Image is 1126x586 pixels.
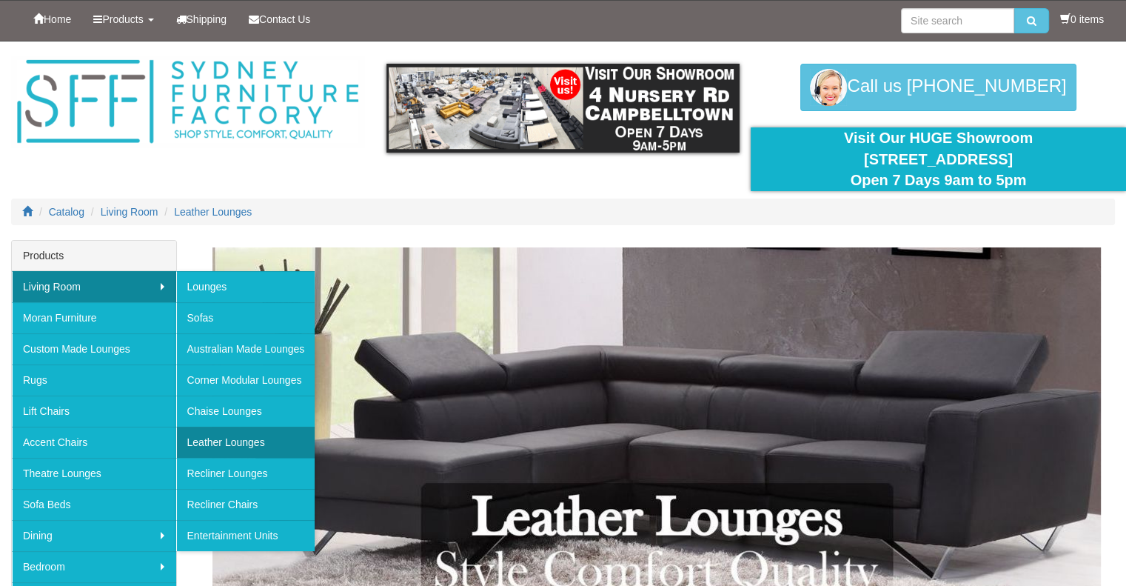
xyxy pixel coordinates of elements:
a: Entertainment Units [176,520,315,551]
a: Living Room [101,206,158,218]
a: Living Room [12,271,176,302]
a: Corner Modular Lounges [176,364,315,396]
a: Australian Made Lounges [176,333,315,364]
a: Catalog [49,206,84,218]
span: Shipping [187,13,227,25]
span: Home [44,13,71,25]
a: Lift Chairs [12,396,176,427]
a: Moran Furniture [12,302,176,333]
img: showroom.gif [386,64,740,153]
a: Leather Lounges [174,206,252,218]
a: Rugs [12,364,176,396]
a: Accent Chairs [12,427,176,458]
a: Home [22,1,82,38]
a: Products [82,1,164,38]
div: Visit Our HUGE Showroom [STREET_ADDRESS] Open 7 Days 9am to 5pm [762,127,1115,191]
a: Leather Lounges [176,427,315,458]
img: Sydney Furniture Factory [11,56,364,147]
a: Dining [12,520,176,551]
a: Shipping [165,1,238,38]
a: Custom Made Lounges [12,333,176,364]
div: Products [12,241,176,271]
a: Chaise Lounges [176,396,315,427]
a: Contact Us [238,1,321,38]
span: Products [102,13,143,25]
input: Site search [901,8,1014,33]
a: Sofas [176,302,315,333]
span: Contact Us [259,13,310,25]
li: 0 items [1060,12,1104,27]
a: Sofa Beds [12,489,176,520]
a: Recliner Lounges [176,458,315,489]
a: Lounges [176,271,315,302]
a: Theatre Lounges [12,458,176,489]
a: Bedroom [12,551,176,582]
a: Recliner Chairs [176,489,315,520]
